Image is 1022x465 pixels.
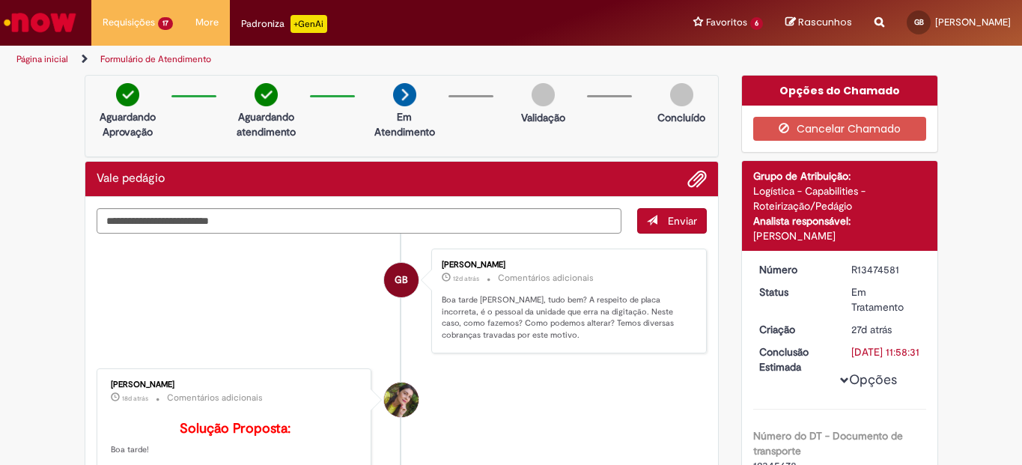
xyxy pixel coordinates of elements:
[103,15,155,30] span: Requisições
[395,262,408,298] span: GB
[230,109,302,139] p: Aguardando atendimento
[498,272,594,285] small: Comentários adicionais
[753,168,926,183] div: Grupo de Atribuição:
[255,83,278,106] img: check-circle-green.png
[453,274,479,283] time: 18/09/2025 13:25:42
[748,262,840,277] dt: Número
[368,109,441,139] p: Em Atendimento
[753,213,926,228] div: Analista responsável:
[668,214,697,228] span: Enviar
[195,15,219,30] span: More
[453,274,479,283] span: 12d atrás
[851,262,921,277] div: R13474581
[914,17,924,27] span: GB
[748,322,840,337] dt: Criação
[750,17,763,30] span: 6
[748,344,840,374] dt: Conclusão Estimada
[637,208,707,234] button: Enviar
[100,53,211,65] a: Formulário de Atendimento
[122,394,148,403] time: 11/09/2025 17:50:05
[785,16,852,30] a: Rascunhos
[291,15,327,33] p: +GenAi
[16,53,68,65] a: Página inicial
[241,15,327,33] div: Padroniza
[687,169,707,189] button: Adicionar anexos
[753,429,903,458] b: Número do DT - Documento de transporte
[442,261,691,270] div: [PERSON_NAME]
[798,15,852,29] span: Rascunhos
[111,380,360,389] div: [PERSON_NAME]
[384,383,419,417] div: Claudia Roberta Cardoso Esturrari
[753,183,926,213] div: Logística - Capabilities - Roteirização/Pedágio
[11,46,670,73] ul: Trilhas de página
[851,285,921,314] div: Em Tratamento
[657,110,705,125] p: Concluído
[393,83,416,106] img: arrow-next.png
[384,263,419,297] div: Gilson Benicio
[97,208,622,234] textarea: Digite sua mensagem aqui...
[521,110,565,125] p: Validação
[116,83,139,106] img: check-circle-green.png
[158,17,173,30] span: 17
[97,172,165,186] h2: Vale pedágio Histórico de tíquete
[167,392,263,404] small: Comentários adicionais
[851,322,921,337] div: 02/09/2025 20:12:13
[851,344,921,359] div: [DATE] 11:58:31
[670,83,693,106] img: img-circle-grey.png
[91,109,164,139] p: Aguardando Aprovação
[748,285,840,300] dt: Status
[180,420,291,437] b: Solução Proposta:
[935,16,1011,28] span: [PERSON_NAME]
[706,15,747,30] span: Favoritos
[753,228,926,243] div: [PERSON_NAME]
[851,323,892,336] time: 02/09/2025 20:12:13
[851,323,892,336] span: 27d atrás
[753,117,926,141] button: Cancelar Chamado
[532,83,555,106] img: img-circle-grey.png
[742,76,937,106] div: Opções do Chamado
[122,394,148,403] span: 18d atrás
[442,294,691,341] p: Boa tarde [PERSON_NAME], tudo bem? A respeito de placa incorreta, é o pessoal da unidade que erra...
[1,7,79,37] img: ServiceNow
